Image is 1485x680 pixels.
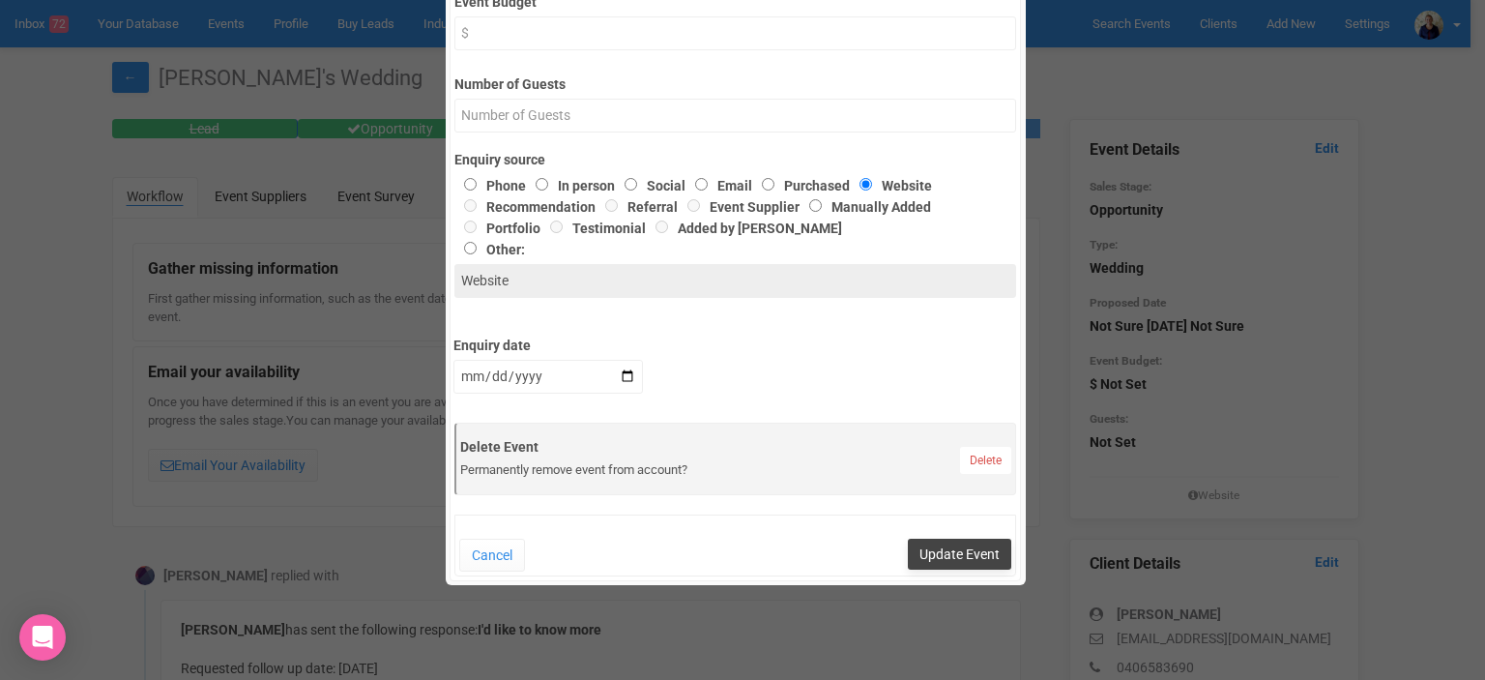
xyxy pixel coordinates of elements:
div: Open Intercom Messenger [19,614,66,661]
label: Purchased [752,178,850,193]
label: Phone [454,178,526,193]
label: Referral [596,199,678,215]
label: Enquiry date [453,329,643,355]
label: Other: [454,238,988,259]
button: Cancel [459,539,525,572]
label: Manually Added [800,199,931,215]
label: Portfolio [454,221,540,236]
input: $ [454,16,1016,50]
div: Permanently remove event from account? [460,461,1011,480]
label: Event Supplier [678,199,800,215]
label: Added by [PERSON_NAME] [646,221,842,236]
label: Recommendation [454,199,596,215]
label: Website [850,178,932,193]
label: Number of Guests [454,68,1016,94]
label: Testimonial [540,221,646,236]
label: Social [615,178,685,193]
label: In person [526,178,615,193]
input: Number of Guests [454,99,1016,133]
label: Email [685,178,752,193]
label: Delete Event [460,437,1011,457]
a: Delete [960,447,1011,474]
label: Enquiry source [454,150,1016,169]
button: Update Event [908,539,1011,570]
